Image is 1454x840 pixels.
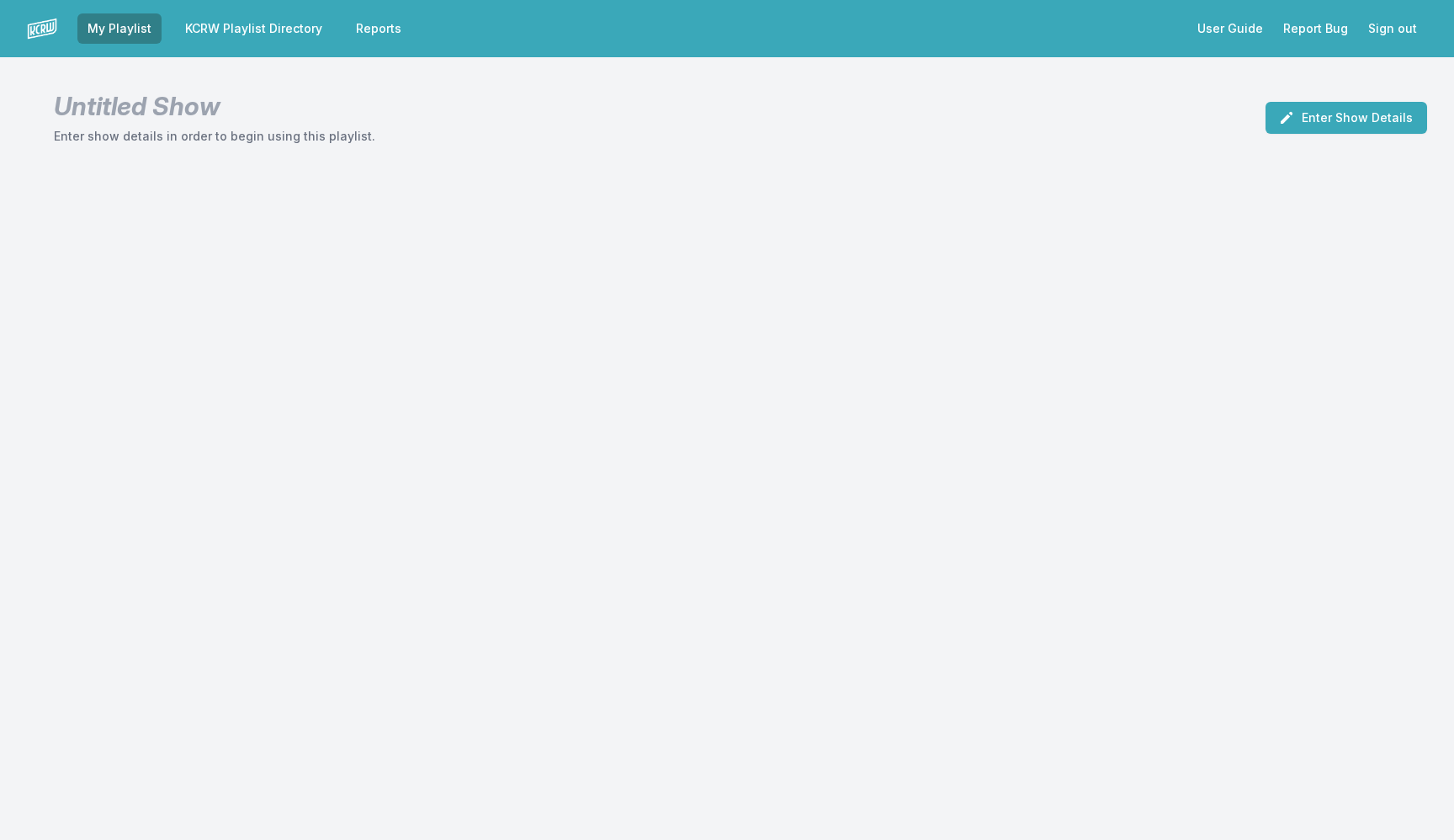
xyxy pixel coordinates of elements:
img: logo-white-87cec1fa9cbef997252546196dc51331.png [27,13,57,44]
a: User Guide [1187,13,1273,44]
button: Enter Show Details [1266,102,1427,134]
a: Report Bug [1273,13,1358,44]
a: My Playlist [77,13,162,44]
h1: Untitled Show [54,91,375,121]
button: Sign out [1358,13,1427,44]
a: KCRW Playlist Directory [175,13,332,44]
p: Enter show details in order to begin using this playlist. [54,128,375,145]
a: Reports [346,13,411,44]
